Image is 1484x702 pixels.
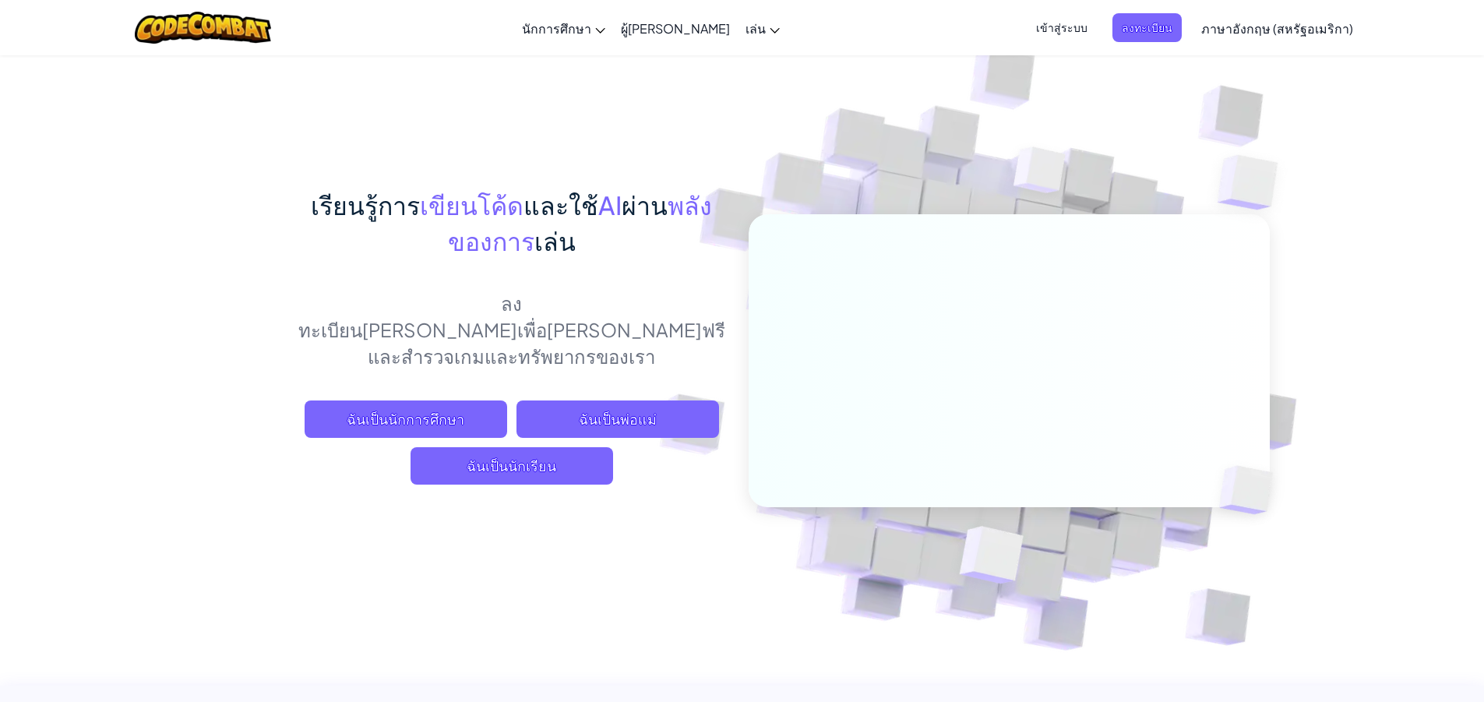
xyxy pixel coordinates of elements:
[746,20,766,37] font: เล่น
[135,12,271,44] img: โลโก้ CodeCombat
[523,189,598,220] font: และใช้
[579,410,657,428] font: ฉันเป็นพ่อแม่
[598,189,622,220] font: AI
[534,225,576,256] font: เล่น
[1201,20,1353,37] font: ภาษาอังกฤษ (สหรัฐอเมริกา)
[411,447,613,485] button: ฉันเป็นนักเรียน
[1027,13,1097,42] button: เข้าสู่ระบบ
[621,20,730,37] font: ผู้[PERSON_NAME]
[1112,13,1182,42] button: ลงทะเบียน
[311,189,420,220] font: เรียนรู้การ
[305,400,507,438] a: ฉันเป็นนักการศึกษา
[522,20,591,37] font: นักการศึกษา
[298,291,725,368] font: ลงทะเบียน[PERSON_NAME]เพื่อ[PERSON_NAME]ฟรีและสำรวจเกมและทรัพยากรของเรา
[921,493,1060,623] img: ลูกบาศก์ทับซ้อนกัน
[347,410,464,428] font: ฉันเป็นนักการศึกษา
[622,189,668,220] font: ผ่าน
[420,189,523,220] font: เขียนโค้ด
[1036,20,1087,34] font: เข้าสู่ระบบ
[1186,117,1321,249] img: ลูกบาศก์ทับซ้อนกัน
[1122,20,1172,34] font: ลงทะเบียน
[738,7,788,49] a: เล่น
[1193,433,1310,547] img: ลูกบาศก์ทับซ้อนกัน
[467,457,556,474] font: ฉันเป็นนักเรียน
[1193,7,1361,49] a: ภาษาอังกฤษ (สหรัฐอเมริกา)
[613,7,738,49] a: ผู้[PERSON_NAME]
[516,400,719,438] a: ฉันเป็นพ่อแม่
[984,116,1096,232] img: ลูกบาศก์ทับซ้อนกัน
[514,7,613,49] a: นักการศึกษา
